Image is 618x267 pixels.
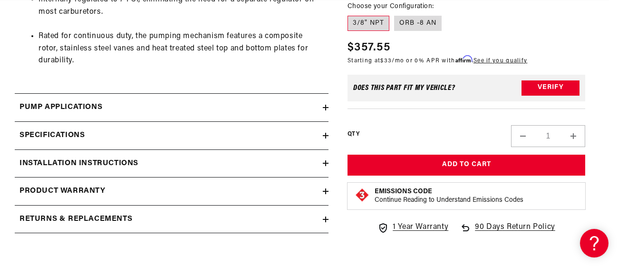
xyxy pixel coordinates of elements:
summary: Returns & replacements [15,206,328,233]
a: 1 Year Warranty [377,221,448,234]
summary: Installation Instructions [15,150,328,178]
summary: Specifications [15,122,328,149]
button: Verify [521,80,579,95]
label: QTY [348,130,359,138]
span: $357.55 [348,39,390,56]
button: Add to Cart [348,154,585,176]
label: 3/8" NPT [348,16,389,31]
a: 90 Days Return Policy [460,221,555,243]
h2: Installation Instructions [19,158,138,170]
h2: Product warranty [19,185,106,198]
p: Starting at /mo or 0% APR with . [348,56,527,65]
span: $33 [380,58,392,63]
button: Emissions CodeContinue Reading to Understand Emissions Codes [375,188,523,205]
span: 90 Days Return Policy [475,221,555,243]
li: Rated for continuous duty, the pumping mechanism features a composite rotor, stainless steel vane... [39,30,324,67]
span: Affirm [455,55,472,62]
summary: Pump Applications [15,94,328,121]
summary: Product warranty [15,178,328,205]
h2: Pump Applications [19,101,102,114]
strong: Emissions Code [375,188,432,195]
legend: Choose your Configuration: [348,1,435,11]
span: 1 Year Warranty [393,221,448,234]
p: Continue Reading to Understand Emissions Codes [375,196,523,205]
h2: Specifications [19,129,85,142]
a: See if you qualify - Learn more about Affirm Financing (opens in modal) [473,58,527,63]
h2: Returns & replacements [19,213,132,226]
img: Emissions code [355,188,370,203]
div: Does This part fit My vehicle? [353,84,455,91]
label: ORB -8 AN [394,16,442,31]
